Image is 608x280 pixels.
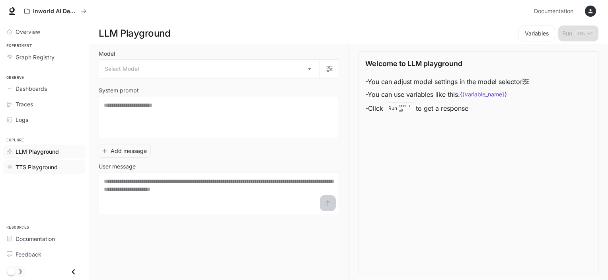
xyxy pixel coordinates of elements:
[99,60,320,78] div: Select Model
[16,27,40,36] span: Overview
[99,164,136,169] p: User message
[99,51,115,57] p: Model
[365,88,529,101] li: - You can use variables like this:
[365,75,529,88] li: - You can adjust model settings in the model selector
[531,3,579,19] a: Documentation
[365,58,462,69] p: Welcome to LLM playground
[99,145,151,158] button: Add message
[16,116,28,124] span: Logs
[21,3,90,19] button: All workspaces
[7,267,15,276] span: Dark mode toggle
[399,104,411,108] p: CTRL +
[534,6,573,16] span: Documentation
[460,90,507,98] code: {{variable_name}}
[16,235,55,243] span: Documentation
[3,160,86,174] a: TTS Playground
[3,97,86,111] a: Traces
[3,113,86,127] a: Logs
[16,84,47,93] span: Dashboards
[33,8,78,15] p: Inworld AI Demos
[399,104,411,113] p: ⏎
[3,145,86,159] a: LLM Playground
[3,247,86,261] a: Feedback
[3,25,86,39] a: Overview
[105,65,139,73] span: Select Model
[16,147,59,156] span: LLM Playground
[3,50,86,64] a: Graph Registry
[3,82,86,96] a: Dashboards
[3,232,86,246] a: Documentation
[16,53,55,61] span: Graph Registry
[16,250,41,258] span: Feedback
[385,102,414,114] div: Run
[16,100,33,108] span: Traces
[64,264,82,280] button: Close drawer
[99,88,139,93] p: System prompt
[518,25,555,41] button: Variables
[16,163,58,171] span: TTS Playground
[365,101,529,116] li: - Click to get a response
[99,25,170,41] h1: LLM Playground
